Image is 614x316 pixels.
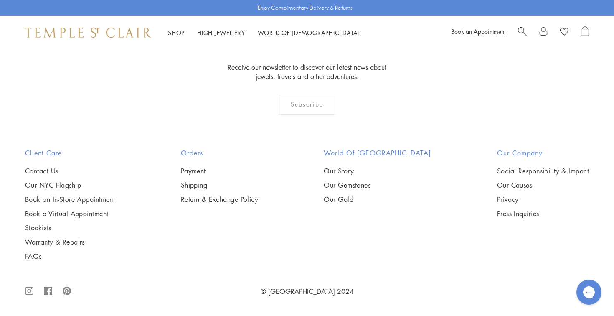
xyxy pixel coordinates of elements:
[25,252,115,261] a: FAQs
[497,148,589,158] h2: Our Company
[168,28,185,37] a: ShopShop
[258,4,353,12] p: Enjoy Complimentary Delivery & Returns
[181,181,259,190] a: Shipping
[497,166,589,176] a: Social Responsibility & Impact
[181,166,259,176] a: Payment
[25,148,115,158] h2: Client Care
[25,28,151,38] img: Temple St. Clair
[181,148,259,158] h2: Orders
[324,166,431,176] a: Our Story
[168,28,360,38] nav: Main navigation
[279,94,336,115] div: Subscribe
[25,237,115,247] a: Warranty & Repairs
[324,195,431,204] a: Our Gold
[25,195,115,204] a: Book an In-Store Appointment
[25,181,115,190] a: Our NYC Flagship
[451,27,505,36] a: Book an Appointment
[25,223,115,232] a: Stockists
[261,287,354,296] a: © [GEOGRAPHIC_DATA] 2024
[223,63,392,81] p: Receive our newsletter to discover our latest news about jewels, travels and other adventures.
[324,181,431,190] a: Our Gemstones
[324,148,431,158] h2: World of [GEOGRAPHIC_DATA]
[197,28,245,37] a: High JewelleryHigh Jewellery
[560,26,568,39] a: View Wishlist
[258,28,360,37] a: World of [DEMOGRAPHIC_DATA]World of [DEMOGRAPHIC_DATA]
[181,195,259,204] a: Return & Exchange Policy
[581,26,589,39] a: Open Shopping Bag
[497,181,589,190] a: Our Causes
[25,166,115,176] a: Contact Us
[25,209,115,218] a: Book a Virtual Appointment
[497,209,589,218] a: Press Inquiries
[518,26,527,39] a: Search
[572,277,606,308] iframe: Gorgias live chat messenger
[497,195,589,204] a: Privacy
